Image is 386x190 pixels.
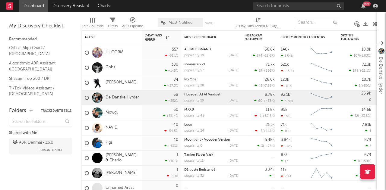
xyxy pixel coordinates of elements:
a: Gobs [106,65,115,70]
div: -325 [281,144,292,148]
a: Dårligste Bedste Idé [184,168,215,172]
span: +150 % [360,160,370,163]
span: -7.55 % [264,84,274,88]
div: Dårligste Bedste Idé [184,168,239,172]
div: [DATE] [229,99,239,102]
a: sommeren 21 [184,63,205,66]
div: 3.78k [281,99,293,103]
div: 95k [281,108,287,112]
div: ( ) [350,54,371,58]
div: 1.54k [281,54,293,58]
div: -80 % [167,174,178,178]
svg: Chart title [308,90,335,105]
span: 1 [358,160,359,163]
div: 557 [172,48,178,51]
div: Edit Columns [81,23,103,30]
span: +433 % [263,99,274,103]
div: 11k [281,168,286,172]
a: Critical Algo Chart / [GEOGRAPHIC_DATA] [9,45,66,57]
div: ( ) [349,69,371,73]
div: Instagram Followers [245,34,266,41]
a: [PERSON_NAME] & Charlo [106,153,139,163]
div: -518 [281,114,292,118]
div: [DATE] [229,69,239,72]
div: popularity: 39 [184,54,204,57]
a: TikTok Videos Assistant / [DEMOGRAPHIC_DATA] [9,85,66,97]
div: No One [184,78,239,81]
div: 873 [281,153,287,157]
div: ( ) [255,114,275,118]
div: 71.7k [266,63,275,67]
div: 7-Day Fans Added (7-Day Fans Added) [236,15,281,33]
div: 0 [341,90,371,105]
div: +101 % [165,159,178,163]
div: popularity: 12 [184,159,204,163]
div: -13.4k [281,69,294,73]
span: +22.1 % [359,69,370,73]
a: [PERSON_NAME] [106,170,137,176]
div: ( ) [255,129,275,133]
a: Figi [106,140,112,145]
div: [DATE] [229,144,239,148]
div: +145 % [165,69,178,73]
div: sommeren 21 [184,63,239,66]
a: HUGORM [106,50,123,55]
div: popularity: 57 [184,69,204,72]
div: 11.8k [266,108,275,112]
div: popularity: 29 [184,99,204,102]
div: ( ) [355,84,371,88]
a: Loco [184,123,192,126]
div: 26.6k [265,78,275,82]
div: ( ) [350,114,371,118]
div: [DATE] [229,129,239,132]
div: De Danske Hyrder [377,57,384,94]
span: 199 [353,69,359,73]
div: Filters [108,15,118,33]
svg: Chart title [308,151,335,166]
div: 99 + [363,2,371,6]
div: popularity: 48 [184,114,204,117]
div: Tanker Flyver Væk [184,153,239,157]
span: -1 [258,114,261,118]
div: [DATE] [229,54,239,57]
div: Filters [108,23,118,30]
div: +433 % [164,144,178,148]
div: +27.3 % [164,84,178,88]
div: 521k [281,63,289,67]
div: 84 [173,78,178,82]
div: Folders [9,107,26,114]
div: Spotify Monthly Listeners [281,36,326,39]
button: 99+ [361,4,365,8]
div: ALTMULIGMAND [184,48,239,51]
a: No One [184,78,196,81]
a: Moonlight - Vocoder Version [184,138,230,142]
div: 380 [171,63,178,67]
a: A&R Denmark(163)[PERSON_NAME] [9,138,72,154]
div: 8.78k [265,93,275,97]
span: 4 [369,129,371,133]
a: M.O.B [184,108,194,111]
div: Edit Columns [81,15,103,33]
a: De Danske Hyrder [106,95,139,100]
div: ( ) [255,69,275,73]
span: -1.83 % [360,54,370,58]
div: Loco [184,123,239,126]
div: 18.7k [362,78,371,82]
div: [DATE] [229,174,239,178]
div: 879 [364,138,371,142]
span: 3 [359,175,361,178]
div: 40 [173,123,178,127]
div: ( ) [257,144,275,148]
div: 5.48k [265,138,275,142]
div: 140k [281,48,289,51]
div: 17 [281,159,288,163]
span: Most Notified [169,21,193,25]
a: Hovedet Ud Af Vinduet [184,93,220,96]
div: -54.5 % [164,129,178,133]
button: Save [205,22,213,25]
div: ( ) [356,174,371,178]
div: 36.8k [265,48,275,51]
span: +50 % [362,84,370,88]
div: popularity: 32 [184,174,204,178]
div: 7-Day Fans Added (7-Day Fans Added) [236,23,281,30]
